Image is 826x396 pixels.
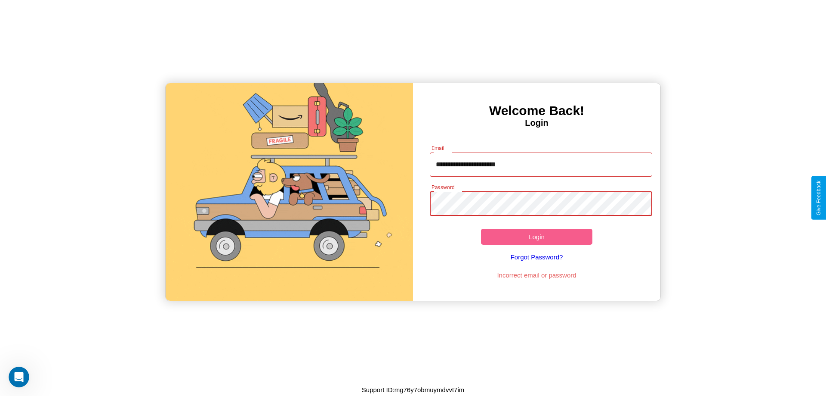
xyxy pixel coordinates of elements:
h3: Welcome Back! [413,103,660,118]
button: Login [481,229,592,245]
p: Support ID: mg76y7obmuymdvvt7im [362,384,464,396]
p: Incorrect email or password [425,269,648,281]
div: Give Feedback [816,181,822,215]
iframe: Intercom live chat [9,367,29,387]
label: Password [431,184,454,191]
label: Email [431,144,445,152]
img: gif [166,83,413,301]
h4: Login [413,118,660,128]
a: Forgot Password? [425,245,648,269]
